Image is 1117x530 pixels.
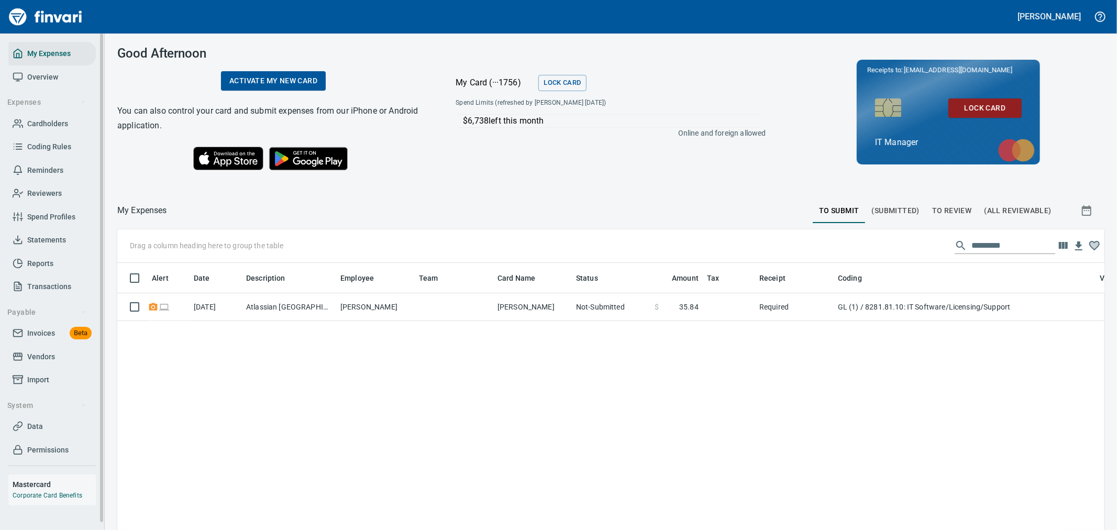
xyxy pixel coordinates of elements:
span: Description [246,272,285,284]
span: Date [194,272,224,284]
span: (All Reviewable) [985,204,1052,217]
span: Receipt [759,272,799,284]
span: Status [576,272,612,284]
a: Reminders [8,159,96,182]
span: Overview [27,71,58,84]
a: Corporate Card Benefits [13,492,82,499]
button: Download Table [1071,238,1087,254]
a: Data [8,415,96,438]
span: Lock Card [544,77,581,89]
span: Status [576,272,598,284]
button: Choose columns to display [1055,238,1071,253]
h6: You can also control your card and submit expenses from our iPhone or Android application. [117,104,429,133]
span: Description [246,272,299,284]
p: Online and foreign allowed [447,128,766,138]
span: Reports [27,257,53,270]
button: Column choices favorited. Click to reset to default [1087,238,1102,253]
td: Required [755,293,834,321]
img: Finvari [6,4,85,29]
p: My Card (···1756) [456,76,534,89]
img: mastercard.svg [993,134,1040,167]
span: Card Name [497,272,549,284]
p: $6,738 left this month [463,115,760,127]
span: To Review [932,204,972,217]
a: Reviewers [8,182,96,205]
button: Expenses [3,93,91,112]
p: My Expenses [117,204,167,217]
a: Activate my new card [221,71,326,91]
span: Receipt [759,272,786,284]
td: [PERSON_NAME] [493,293,572,321]
span: Coding [838,272,876,284]
p: IT Manager [875,136,1022,149]
a: Permissions [8,438,96,462]
button: Lock Card [948,98,1022,118]
span: Alert [152,272,182,284]
span: [EMAIL_ADDRESS][DOMAIN_NAME] [903,65,1013,75]
span: Date [194,272,210,284]
span: Tax [707,272,733,284]
span: Invoices [27,327,55,340]
span: Spend Profiles [27,211,75,224]
span: Import [27,373,49,387]
span: Spend Limits (refreshed by [PERSON_NAME] [DATE]) [456,98,685,108]
span: Coding Rules [27,140,71,153]
td: GL (1) / 8281.81.10: IT Software/Licensing/Support [834,293,1096,321]
span: Expenses [7,96,86,109]
nav: breadcrumb [117,204,167,217]
span: Reviewers [27,187,62,200]
a: Spend Profiles [8,205,96,229]
span: Activate my new card [229,74,317,87]
span: Team [419,272,438,284]
span: Receipt Required [148,303,159,310]
span: Employee [340,272,388,284]
span: Amount [658,272,699,284]
h3: Good Afternoon [117,46,429,61]
p: Receipts to: [867,65,1030,75]
a: Import [8,368,96,392]
a: Cardholders [8,112,96,136]
span: (Submitted) [872,204,920,217]
span: Beta [70,327,92,339]
a: My Expenses [8,42,96,65]
a: Statements [8,228,96,252]
span: Tax [707,272,719,284]
span: $ [655,302,659,312]
a: Overview [8,65,96,89]
span: Alert [152,272,169,284]
button: System [3,396,91,415]
span: Data [27,420,43,433]
button: Show transactions within a particular date range [1071,198,1104,223]
span: My Expenses [27,47,71,60]
span: Employee [340,272,374,284]
a: Reports [8,252,96,275]
td: [DATE] [190,293,242,321]
span: Vendors [27,350,55,363]
span: Card Name [497,272,535,284]
span: Payable [7,306,86,319]
span: System [7,399,86,412]
span: Online transaction [159,303,170,310]
h5: [PERSON_NAME] [1018,11,1081,22]
span: Transactions [27,280,71,293]
span: Cardholders [27,117,68,130]
span: Reminders [27,164,63,177]
a: Transactions [8,275,96,299]
span: Team [419,272,452,284]
a: InvoicesBeta [8,322,96,345]
span: Coding [838,272,862,284]
span: Amount [672,272,699,284]
a: Coding Rules [8,135,96,159]
button: Payable [3,303,91,322]
span: Lock Card [957,102,1013,115]
a: Vendors [8,345,96,369]
span: Permissions [27,444,69,457]
td: [PERSON_NAME] [336,293,415,321]
img: Download on the App Store [193,147,263,170]
td: Atlassian [GEOGRAPHIC_DATA] [GEOGRAPHIC_DATA] [242,293,336,321]
span: To Submit [819,204,859,217]
p: Drag a column heading here to group the table [130,240,283,251]
button: [PERSON_NAME] [1015,8,1083,25]
button: Lock Card [538,75,586,91]
td: Not-Submitted [572,293,650,321]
